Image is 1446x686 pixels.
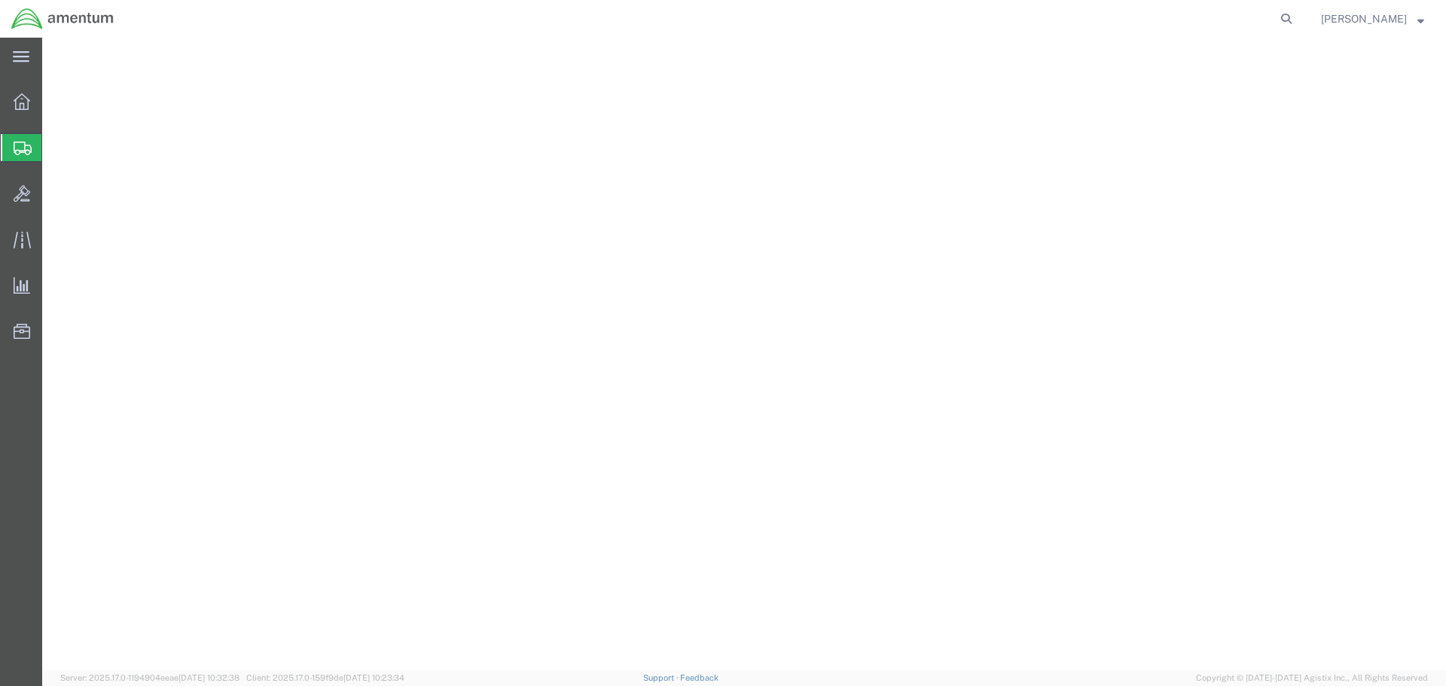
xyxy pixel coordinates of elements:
span: [DATE] 10:23:34 [343,673,404,682]
span: Client: 2025.17.0-159f9de [246,673,404,682]
a: Feedback [680,673,718,682]
button: [PERSON_NAME] [1320,10,1425,28]
iframe: FS Legacy Container [42,38,1446,670]
span: Copyright © [DATE]-[DATE] Agistix Inc., All Rights Reserved [1196,672,1428,684]
span: [DATE] 10:32:38 [178,673,239,682]
span: Nick Riddle [1321,11,1407,27]
img: logo [11,8,114,30]
a: Support [643,673,681,682]
span: Server: 2025.17.0-1194904eeae [60,673,239,682]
